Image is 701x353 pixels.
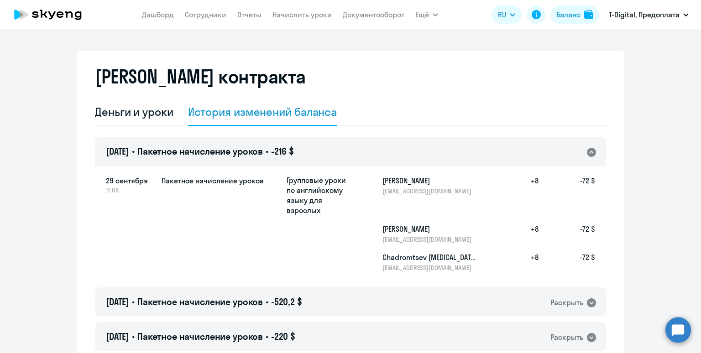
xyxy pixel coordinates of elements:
span: • [132,145,135,157]
span: • [132,331,135,342]
h5: +8 [509,223,539,244]
h5: Пакетное начисление уроков [162,175,279,186]
span: • [132,296,135,307]
p: [EMAIL_ADDRESS][DOMAIN_NAME] [382,235,476,244]
p: Групповые уроки по английскому языку для взрослых [287,175,355,215]
a: Дашборд [142,10,174,19]
h5: -72 $ [539,175,595,215]
span: • [266,331,268,342]
div: Раскрыть [550,332,583,343]
span: 17:08 [106,186,154,194]
span: Пакетное начисление уроков [137,296,263,307]
span: Пакетное начисление уроков [137,145,263,157]
p: [EMAIL_ADDRESS][DOMAIN_NAME] [382,264,476,272]
h5: -72 $ [539,223,595,244]
button: RU [492,5,522,24]
span: 29 сентября [106,175,154,186]
a: Сотрудники [185,10,226,19]
div: История изменений баланса [188,104,337,119]
img: balance [584,10,593,19]
a: Документооборот [343,10,404,19]
span: -216 $ [271,145,294,157]
h5: -72 $ [539,252,595,272]
span: -520,2 $ [271,296,302,307]
span: Ещё [415,9,429,20]
span: [DATE] [106,331,129,342]
span: [DATE] [106,145,129,157]
h5: [PERSON_NAME] [382,223,476,234]
span: RU [498,9,506,20]
p: T-Digital, Предоплата [609,9,680,20]
button: Балансbalance [551,5,599,24]
h5: [PERSON_NAME] [382,175,476,186]
span: -220 $ [271,331,295,342]
div: Баланс [556,9,581,20]
h5: +8 [509,175,539,215]
h2: [PERSON_NAME] контракта [95,66,306,88]
div: Деньги и уроки [95,104,173,119]
span: [DATE] [106,296,129,307]
h5: Chadromtsev [MEDICAL_DATA] [382,252,476,263]
button: T-Digital, Предоплата [604,4,693,26]
div: Раскрыть [550,297,583,308]
a: Отчеты [237,10,262,19]
span: • [266,145,268,157]
a: Начислить уроки [272,10,332,19]
h5: +8 [509,252,539,272]
span: • [266,296,268,307]
span: Пакетное начисление уроков [137,331,263,342]
button: Ещё [415,5,438,24]
p: [EMAIL_ADDRESS][DOMAIN_NAME] [382,187,476,195]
